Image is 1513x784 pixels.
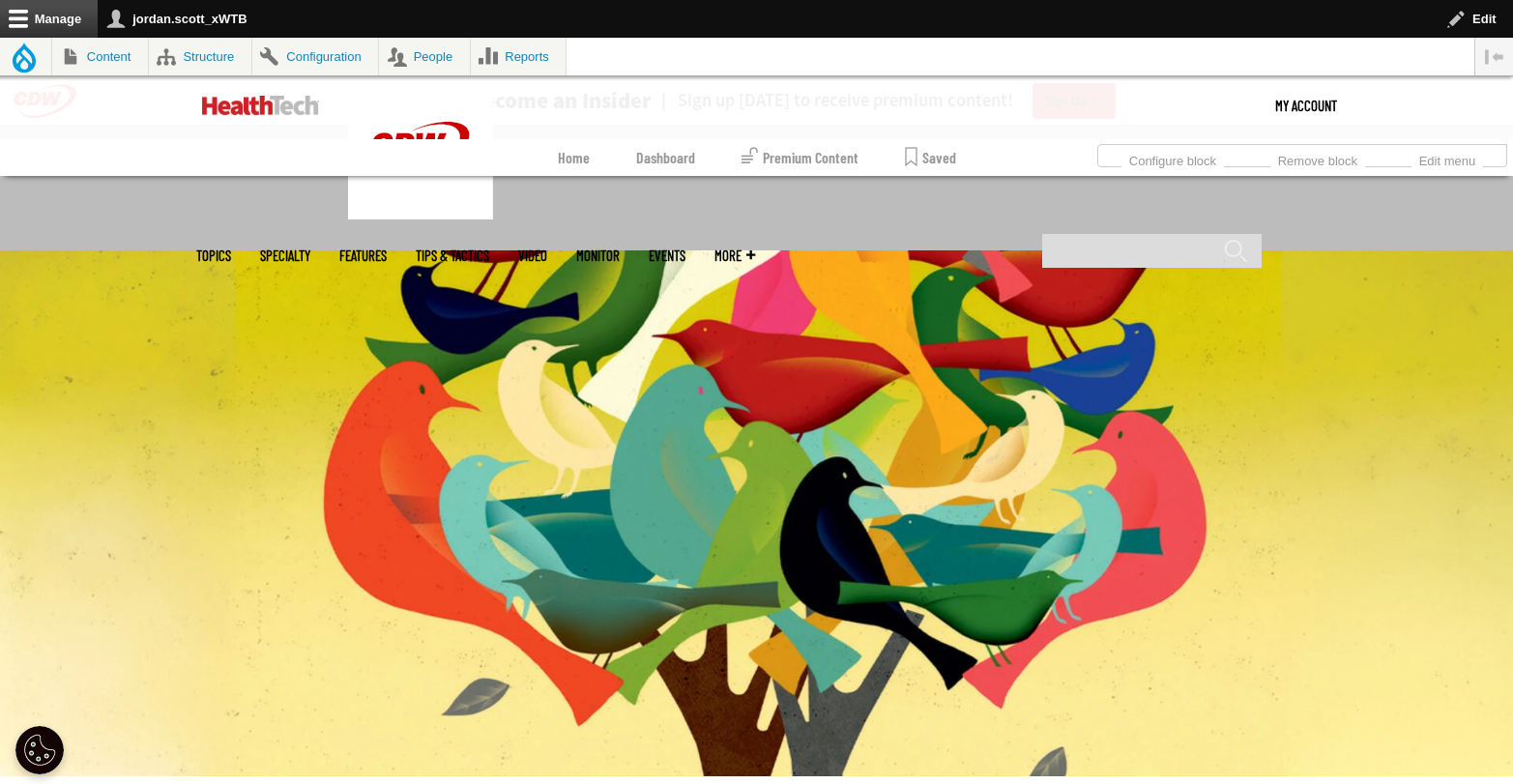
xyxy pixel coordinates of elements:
[379,38,470,75] a: People
[1121,148,1224,169] a: Configure block
[52,38,148,75] a: Content
[1270,148,1365,169] a: Remove block
[905,139,956,176] a: Saved
[742,139,858,176] a: Premium Content
[348,76,493,219] img: Home
[471,38,567,75] a: Reports
[15,726,64,774] button: Open Preferences
[1275,76,1337,134] div: User menu
[649,248,685,263] a: Events
[196,248,231,263] span: Topics
[202,96,319,115] img: Home
[348,204,493,224] a: CDW
[260,248,310,263] span: Specialty
[339,248,387,263] a: Features
[252,38,378,75] a: Configuration
[558,139,590,176] a: Home
[714,248,755,263] span: More
[636,139,695,176] a: Dashboard
[518,248,547,263] a: Video
[1275,76,1337,134] a: My Account
[149,38,251,75] a: Structure
[1475,38,1513,75] button: Vertical orientation
[416,248,489,263] a: Tips & Tactics
[1411,148,1483,169] a: Edit menu
[576,248,620,263] a: MonITor
[15,726,64,774] div: Cookie Settings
